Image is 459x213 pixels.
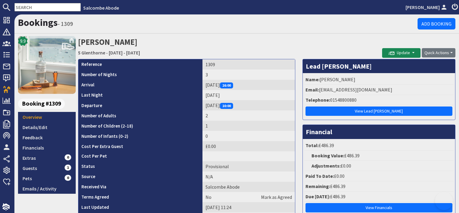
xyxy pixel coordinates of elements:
a: View Financials [305,203,452,212]
a: Booking #1309 [18,99,73,109]
th: Received Via [78,182,202,192]
td: 3 [202,69,295,80]
th: Cost Per Pet [78,151,202,161]
strong: Name: [305,76,320,82]
a: Financials [18,143,76,153]
strong: Remaining: [305,183,330,189]
button: Update [382,48,421,58]
th: Source [78,171,202,182]
td: 1309 [202,59,295,69]
th: Terms Agreed [78,192,202,202]
a: Overview [18,112,76,122]
li: £0.00 [304,161,454,171]
a: Salcombe Abode [83,5,119,11]
span: 16:00 [220,82,233,88]
span: 0 [65,175,71,181]
a: Guests1 [18,163,76,173]
a: Details/Edit [18,122,76,132]
td: [DATE] 11:24 [202,202,295,212]
strong: Paid To Date: [305,173,334,179]
a: Add Booking [418,18,455,29]
h3: Lead [PERSON_NAME] [303,59,455,73]
a: Extras0 [18,153,76,163]
span: 10:00 [220,103,233,109]
strong: Booking Value: [312,153,344,159]
input: SEARCH [14,3,81,11]
td: Salcombe Abode [202,182,295,192]
td: [DATE] [202,90,295,100]
strong: Adjustments: [312,163,341,169]
th: Number of Nights [78,69,202,80]
a: 5 Glenthorne's icon9.9 [18,36,76,94]
span: 9.9 [20,37,26,45]
td: No [202,192,295,202]
th: Number of Children (2-18) [78,121,202,131]
a: Bookings [18,17,58,29]
td: [DATE] [202,80,295,90]
strong: Telephone: [305,97,330,103]
th: Status [78,161,202,171]
img: staytech_i_w-64f4e8e9ee0a9c174fd5317b4b171b261742d2d393467e5bdba4413f4f884c10.svg [2,203,10,211]
iframe: Toggle Customer Support [435,192,453,210]
h3: Financial [303,125,455,139]
th: Departure [78,100,202,110]
span: 0 [65,154,71,160]
td: N/A [202,171,295,182]
li: £486.39 [304,192,454,202]
span: - [106,50,108,56]
th: Last Updated [78,202,202,212]
th: Reference [78,59,202,69]
li: £0.00 [304,171,454,181]
li: 01548800880 [304,95,454,105]
li: £486.39 [304,151,454,161]
th: Last Night [78,90,202,100]
a: Feedback [18,132,76,143]
th: Number of Adults [78,110,202,121]
td: 1 [202,121,295,131]
th: Number of Infants (0-2) [78,131,202,141]
td: £0.00 [202,141,295,151]
strong: Total: [305,142,319,148]
li: [PERSON_NAME] [304,75,454,85]
li: [EMAIL_ADDRESS][DOMAIN_NAME] [304,85,454,95]
span: Update [388,50,410,55]
th: Cost Per Extra Guest [78,141,202,151]
img: 5 Glenthorne's icon [18,36,76,94]
a: Mark as Agreed [261,193,292,201]
span: Booking #1309 [18,99,65,109]
a: Pets0 [18,173,76,184]
li: £486.39 [304,181,454,192]
h2: [PERSON_NAME] [78,36,382,57]
strong: Due [DATE]: [305,193,330,199]
a: 5 Glenthorne [78,50,105,56]
th: Arrival [78,80,202,90]
a: [PERSON_NAME] [406,4,448,11]
small: - 1309 [58,20,73,27]
td: 0 [202,131,295,141]
td: [DATE] [202,100,295,110]
a: Emails / Activity [18,184,76,194]
a: View Lead [PERSON_NAME] [305,106,452,116]
a: [DATE] - [DATE] [109,50,140,56]
td: 2 [202,110,295,121]
button: Quick Actions [422,48,455,57]
span: 1 [65,165,71,171]
strong: Email: [305,87,319,93]
td: Provisional [202,161,295,171]
li: £486.39 [304,140,454,151]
